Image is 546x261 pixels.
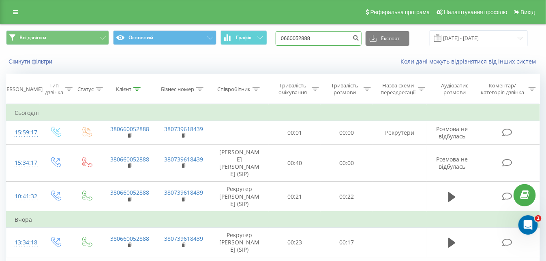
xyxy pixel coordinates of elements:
[221,30,267,45] button: Графік
[15,155,32,171] div: 15:34:17
[164,235,203,242] a: 380739618439
[321,228,373,258] td: 00:17
[2,86,43,93] div: [PERSON_NAME]
[479,82,527,96] div: Коментар/категорія дзвінка
[110,125,149,133] a: 380660052888
[435,82,475,96] div: Аудіозапис розмови
[77,86,94,93] div: Статус
[113,30,216,45] button: Основний
[15,235,32,250] div: 13:34:18
[19,34,46,41] span: Всі дзвінки
[161,86,194,93] div: Бізнес номер
[110,235,149,242] a: 380660052888
[444,9,507,15] span: Налаштування профілю
[110,189,149,196] a: 380660052888
[276,31,362,46] input: Пошук за номером
[400,57,540,65] a: Коли дані можуть відрізнятися вiд інших систем
[521,9,535,15] span: Вихід
[210,144,269,182] td: [PERSON_NAME] [PERSON_NAME] (SIP)
[535,215,542,222] span: 1
[518,215,538,235] iframe: Intercom live chat
[321,182,373,212] td: 00:22
[15,189,32,204] div: 10:41:32
[370,9,430,15] span: Реферальна програма
[210,228,269,258] td: Рекрутер [PERSON_NAME] (SIP)
[321,121,373,144] td: 00:00
[380,82,416,96] div: Назва схеми переадресації
[269,182,321,212] td: 00:21
[276,82,310,96] div: Тривалість очікування
[436,155,468,170] span: Розмова не відбулась
[373,121,427,144] td: Рекрутери
[210,182,269,212] td: Рекрутер [PERSON_NAME] (SIP)
[164,155,203,163] a: 380739618439
[269,228,321,258] td: 00:23
[217,86,251,93] div: Співробітник
[164,125,203,133] a: 380739618439
[321,144,373,182] td: 00:00
[366,31,409,46] button: Експорт
[269,144,321,182] td: 00:40
[269,121,321,144] td: 00:01
[116,86,131,93] div: Клієнт
[45,82,63,96] div: Тип дзвінка
[6,212,540,228] td: Вчора
[6,58,56,65] button: Скинути фільтри
[328,82,362,96] div: Тривалість розмови
[164,189,203,196] a: 380739618439
[15,125,32,140] div: 15:59:17
[6,30,109,45] button: Всі дзвінки
[110,155,149,163] a: 380660052888
[436,125,468,140] span: Розмова не відбулась
[6,105,540,121] td: Сьогодні
[236,35,252,40] span: Графік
